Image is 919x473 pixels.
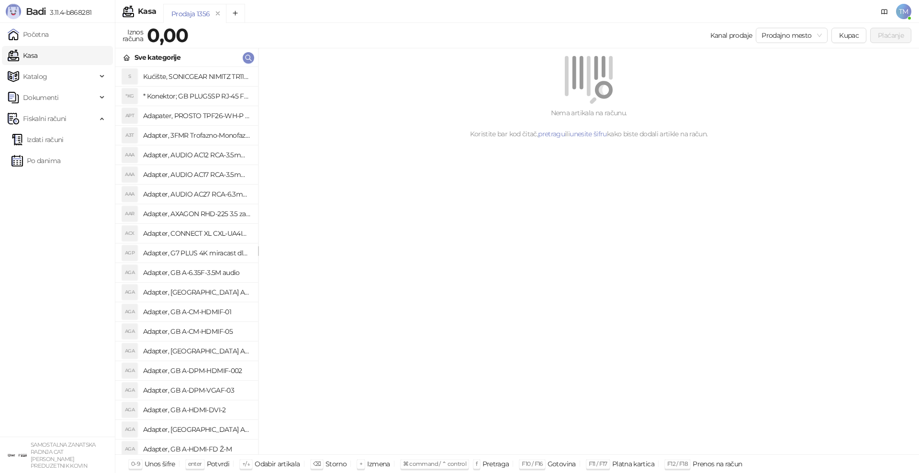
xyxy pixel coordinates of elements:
[122,304,137,319] div: AGA
[255,458,300,470] div: Odabir artikala
[8,25,49,44] a: Početna
[11,151,60,170] a: Po danima
[403,460,467,467] span: ⌘ command / ⌃ control
[762,28,822,43] span: Prodajno mesto
[522,460,542,467] span: F10 / F16
[143,363,250,378] h4: Adapter, GB A-DPM-HDMIF-002
[122,147,137,163] div: AAA
[171,9,210,19] div: Prodaja 1356
[122,226,137,241] div: ACX
[207,458,230,470] div: Potvrdi
[831,28,866,43] button: Kupac
[131,460,140,467] span: 0-9
[122,343,137,359] div: AGA
[122,363,137,378] div: AGA
[8,446,27,465] img: 64x64-companyLogo-ae27db6e-dfce-48a1-b68e-83471bd1bffd.png
[482,458,509,470] div: Pretraga
[26,6,46,17] span: Badi
[242,460,250,467] span: ↑/↓
[226,4,245,23] button: Add tab
[31,441,96,469] small: SAMOSTALNA ZANATSKA RADNJA CAT [PERSON_NAME] PREDUZETNIK KOVIN
[270,108,908,139] div: Nema artikala na računu. Koristite bar kod čitač, ili kako biste dodali artikle na račun.
[367,458,390,470] div: Izmena
[143,343,250,359] h4: Adapter, [GEOGRAPHIC_DATA] A-CMU3-LAN-05 hub
[122,128,137,143] div: A3T
[143,383,250,398] h4: Adapter, GB A-DPM-VGAF-03
[589,460,607,467] span: F11 / F17
[122,187,137,202] div: AAA
[143,147,250,163] h4: Adapter, AUDIO AC12 RCA-3.5mm mono
[138,8,156,15] div: Kasa
[23,109,66,128] span: Fiskalni računi
[143,402,250,418] h4: Adapter, GB A-HDMI-DVI-2
[212,10,224,18] button: remove
[612,458,654,470] div: Platna kartica
[122,422,137,437] div: AGA
[143,422,250,437] h4: Adapter, [GEOGRAPHIC_DATA] A-HDMI-FC Ž-M
[143,128,250,143] h4: Adapter, 3FMR Trofazno-Monofazni
[570,130,607,138] a: unesite šifru
[143,441,250,457] h4: Adapter, GB A-HDMI-FD Ž-M
[147,23,188,47] strong: 0,00
[122,324,137,339] div: AGA
[476,460,477,467] span: f
[122,245,137,261] div: AGP
[143,285,250,300] h4: Adapter, [GEOGRAPHIC_DATA] A-AC-UKEU-001 UK na EU 7.5A
[143,265,250,280] h4: Adapter, GB A-6.35F-3.5M audio
[6,4,21,19] img: Logo
[11,130,64,149] a: Izdati računi
[122,402,137,418] div: AGA
[115,67,258,454] div: grid
[122,69,137,84] div: S
[143,187,250,202] h4: Adapter, AUDIO AC27 RCA-6.3mm stereo
[143,304,250,319] h4: Adapter, GB A-CM-HDMIF-01
[145,458,175,470] div: Unos šifre
[122,206,137,221] div: AAR
[548,458,576,470] div: Gotovina
[143,167,250,182] h4: Adapter, AUDIO AC17 RCA-3.5mm stereo
[359,460,362,467] span: +
[143,206,250,221] h4: Adapter, AXAGON RHD-225 3.5 za 2x2.5
[896,4,911,19] span: TM
[143,69,250,84] h4: Kućište, SONICGEAR NIMITZ TR1100 belo BEZ napajanja
[46,8,91,17] span: 3.11.4-b868281
[143,324,250,339] h4: Adapter, GB A-CM-HDMIF-05
[23,67,47,86] span: Katalog
[121,26,145,45] div: Iznos računa
[313,460,321,467] span: ⌫
[143,226,250,241] h4: Adapter, CONNECT XL CXL-UA4IN1 putni univerzalni
[122,383,137,398] div: AGA
[710,30,752,41] div: Kanal prodaje
[122,265,137,280] div: AGA
[23,88,58,107] span: Dokumenti
[538,130,565,138] a: pretragu
[122,441,137,457] div: AGA
[325,458,347,470] div: Storno
[122,167,137,182] div: AAA
[693,458,742,470] div: Prenos na račun
[8,46,37,65] a: Kasa
[143,245,250,261] h4: Adapter, G7 PLUS 4K miracast dlna airplay za TV
[877,4,892,19] a: Dokumentacija
[143,108,250,123] h4: Adapater, PROSTO TPF26-WH-P razdelnik
[667,460,688,467] span: F12 / F18
[122,108,137,123] div: APT
[870,28,911,43] button: Plaćanje
[134,52,180,63] div: Sve kategorije
[188,460,202,467] span: enter
[143,88,250,104] h4: * Konektor; GB PLUG5SP RJ-45 FTP Kat.5
[122,285,137,300] div: AGA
